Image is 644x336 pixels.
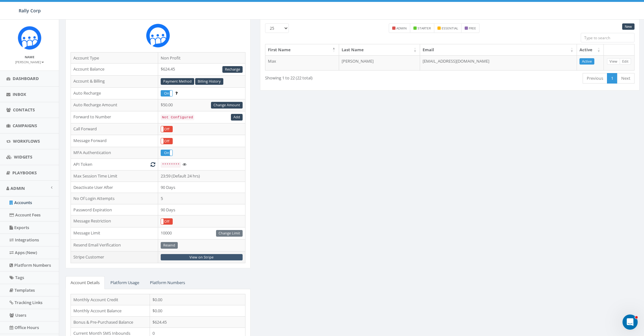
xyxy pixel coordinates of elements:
[617,73,635,84] a: Next
[10,185,25,191] span: Admin
[420,44,577,55] th: Email: activate to sort column ascending
[161,219,172,224] label: Off
[620,58,631,65] a: Edit
[195,78,223,85] a: Billing History
[158,52,245,64] td: Non Profit
[71,193,158,204] td: No Of Login Attempts
[71,87,158,99] td: Auto Recharge
[161,78,194,85] a: Payment Method
[150,316,245,328] td: $624.45
[622,23,635,30] a: New
[396,26,407,30] small: admin
[158,204,245,215] td: 90 Days
[15,59,44,65] a: [PERSON_NAME]
[71,52,158,64] td: Account Type
[442,26,458,30] small: essential
[161,126,173,132] div: OnOff
[158,99,245,111] td: $50.00
[71,135,158,147] td: Message Forward
[65,276,105,289] a: Account Details
[339,55,420,71] td: [PERSON_NAME]
[622,314,638,330] iframe: Intercom live chat
[158,171,245,182] td: 23:59 (Default 24 hrs)
[15,60,44,64] small: [PERSON_NAME]
[71,316,150,328] td: Bonus & Pre-Purchased Balance
[146,24,170,47] img: Rally_Corp_Icon.png
[420,55,577,71] td: [EMAIL_ADDRESS][DOMAIN_NAME]
[339,44,420,55] th: Last Name: activate to sort column ascending
[71,75,158,87] td: Account & Billing
[583,73,607,84] a: Previous
[71,171,158,182] td: Max Session Time Limit
[71,99,158,111] td: Auto Recharge Amount
[71,64,158,76] td: Account Balance
[265,44,339,55] th: First Name: activate to sort column descending
[13,76,39,81] span: Dashboard
[71,147,158,159] td: MFA Authentication
[607,73,617,84] a: 1
[158,227,245,239] td: 10000
[161,254,243,261] a: View on Stripe
[265,72,413,81] div: Showing 1 to 22 (22 total)
[211,102,243,109] a: Change Amount
[150,294,245,305] td: $0.00
[161,115,194,120] code: Not Configured
[161,90,172,96] label: On
[71,239,158,251] td: Resend Email Verification
[71,123,158,135] td: Call Forward
[12,170,37,176] span: Playbooks
[19,8,41,14] span: Rally Corp
[161,90,173,96] div: OnOff
[469,26,476,30] small: free
[158,182,245,193] td: 90 Days
[161,138,173,144] div: OnOff
[222,66,243,73] a: Recharge
[579,58,594,65] a: Active
[71,294,150,305] td: Monthly Account Credit
[71,111,158,123] td: Forward to Number
[71,305,150,317] td: Monthly Account Balance
[14,154,32,160] span: Widgets
[158,193,245,204] td: 5
[25,55,34,59] small: Name
[71,159,158,171] td: API Token
[581,33,635,42] input: Type to search
[71,204,158,215] td: Password Expiration
[71,227,158,239] td: Message Limit
[150,305,245,317] td: $0.00
[13,91,26,97] span: Inbox
[151,162,155,166] i: Generate New Token
[13,123,37,128] span: Campaigns
[265,55,339,71] td: Max
[158,64,245,76] td: $624.45
[577,44,604,55] th: Active: activate to sort column ascending
[161,150,172,156] label: On
[231,114,243,121] a: Add
[105,276,144,289] a: Platform Usage
[18,26,41,50] img: Icon_1.png
[175,90,177,96] span: Enable to prevent campaign failure.
[418,26,431,30] small: starter
[71,215,158,227] td: Message Restriction
[161,218,173,225] div: OnOff
[161,126,172,132] label: Off
[607,58,620,65] a: View
[13,138,40,144] span: Workflows
[71,251,158,263] td: Stripe Customer
[13,107,35,113] span: Contacts
[161,150,173,156] div: OnOff
[161,138,172,144] label: Off
[71,182,158,193] td: Deactivate User After
[145,276,190,289] a: Platform Numbers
